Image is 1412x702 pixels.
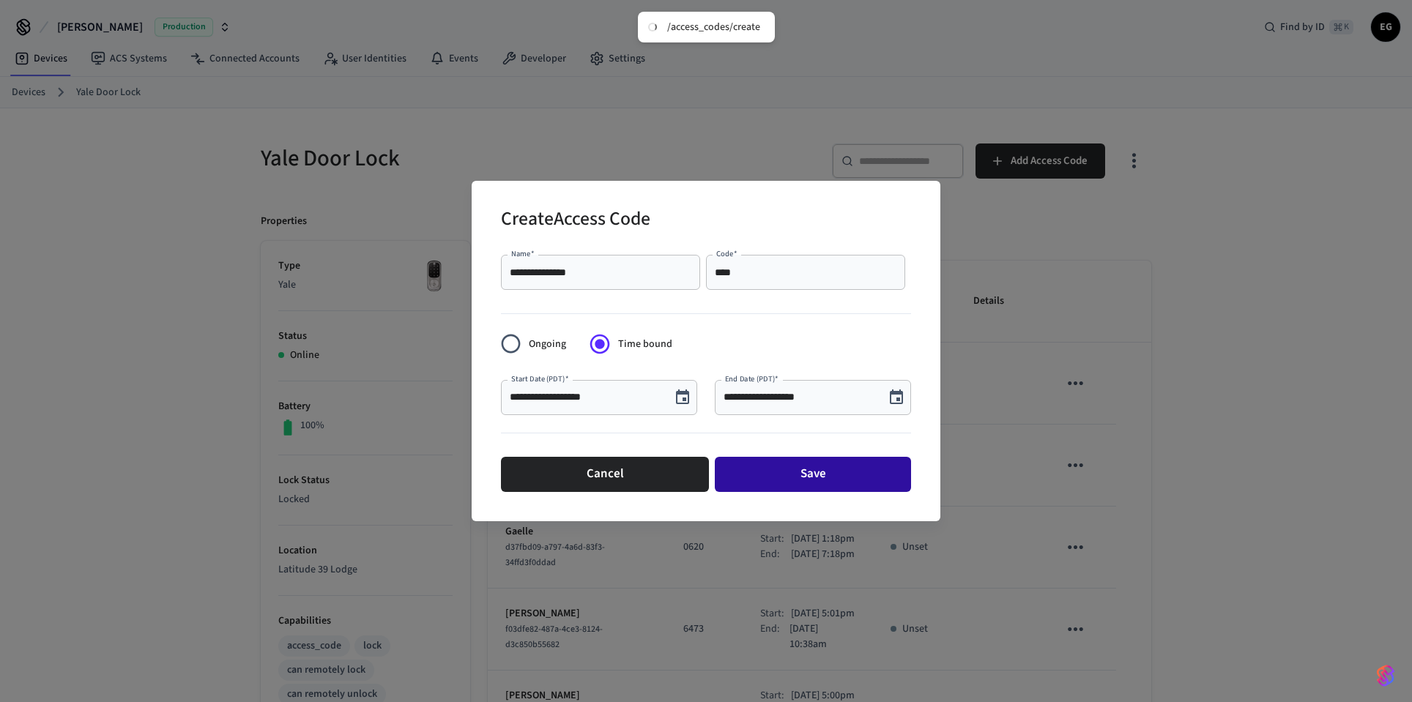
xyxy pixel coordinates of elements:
[725,373,779,384] label: End Date (PDT)
[529,337,566,352] span: Ongoing
[1377,664,1394,687] img: SeamLogoGradient.69752ec5.svg
[882,383,911,412] button: Choose date, selected date is Sep 24, 2025
[511,248,535,259] label: Name
[511,373,568,384] label: Start Date (PDT)
[667,20,760,34] div: /access_codes/create
[715,457,911,492] button: Save
[618,337,672,352] span: Time bound
[501,457,709,492] button: Cancel
[501,198,650,243] h2: Create Access Code
[716,248,737,259] label: Code
[668,383,697,412] button: Choose date, selected date is Sep 21, 2025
